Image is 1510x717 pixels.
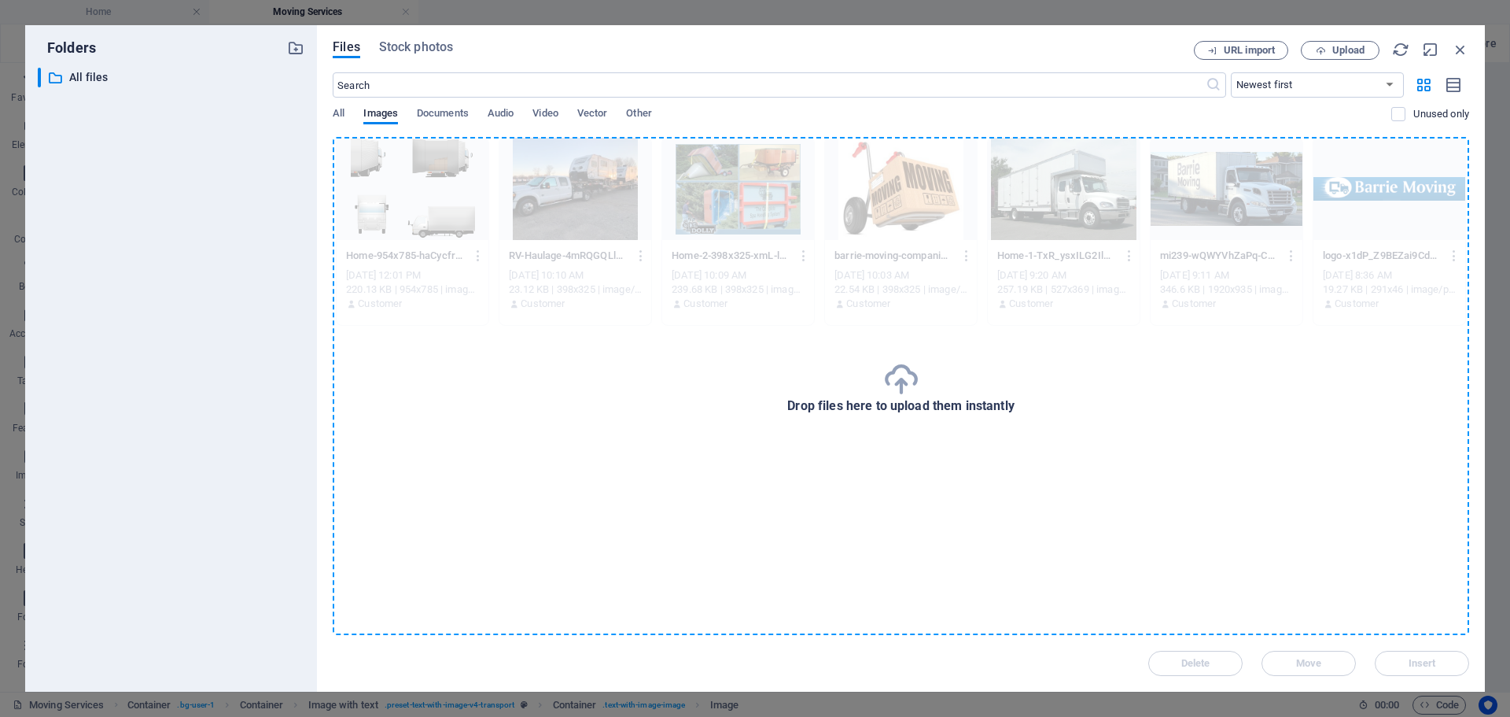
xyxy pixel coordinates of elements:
div: ​ [38,68,41,87]
input: Search [333,72,1205,98]
span: All [333,104,344,126]
i: Create new folder [287,39,304,57]
span: Audio [488,104,514,126]
button: Upload [1301,41,1379,60]
button: URL import [1194,41,1288,60]
p: Displays only files that are not in use on the website. Files added during this session can still... [1413,107,1469,121]
span: Images [363,104,398,126]
span: Vector [577,104,608,126]
span: Stock photos [379,38,453,57]
p: Folders [38,38,96,58]
a: Skip to main content [6,6,111,20]
span: Video [532,104,558,126]
span: URL import [1224,46,1275,55]
i: Close [1452,41,1469,58]
i: Minimize [1422,41,1439,58]
span: Drop files here to upload them instantly [787,399,1015,413]
p: All files [69,68,275,87]
span: Upload [1332,46,1365,55]
span: Documents [417,104,469,126]
span: Files [333,38,360,57]
span: Other [626,104,651,126]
